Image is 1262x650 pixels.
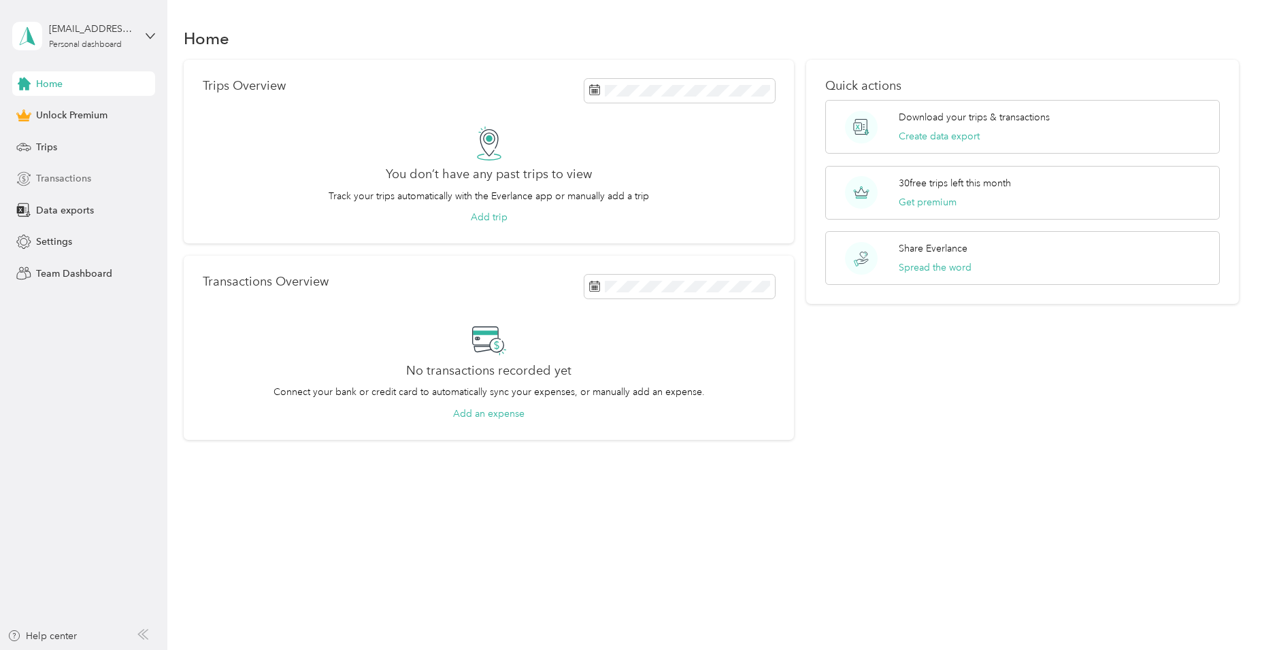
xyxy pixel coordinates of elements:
[825,79,1220,93] p: Quick actions
[899,241,967,256] p: Share Everlance
[36,235,72,249] span: Settings
[36,108,107,122] span: Unlock Premium
[899,129,980,143] button: Create data export
[471,210,508,224] button: Add trip
[329,189,649,203] p: Track your trips automatically with the Everlance app or manually add a trip
[36,77,63,91] span: Home
[899,260,972,275] button: Spread the word
[7,629,77,643] button: Help center
[406,364,571,378] h2: No transactions recorded yet
[203,79,286,93] p: Trips Overview
[453,407,525,421] button: Add an expense
[899,195,957,209] button: Get premium
[273,385,705,399] p: Connect your bank or credit card to automatically sync your expenses, or manually add an expense.
[49,22,134,36] div: [EMAIL_ADDRESS][DOMAIN_NAME]
[899,110,1050,124] p: Download your trips & transactions
[386,167,592,182] h2: You don’t have any past trips to view
[36,267,112,281] span: Team Dashboard
[184,31,229,46] h1: Home
[1186,574,1262,650] iframe: Everlance-gr Chat Button Frame
[203,275,329,289] p: Transactions Overview
[899,176,1011,190] p: 30 free trips left this month
[49,41,122,49] div: Personal dashboard
[36,140,57,154] span: Trips
[36,203,94,218] span: Data exports
[36,171,91,186] span: Transactions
